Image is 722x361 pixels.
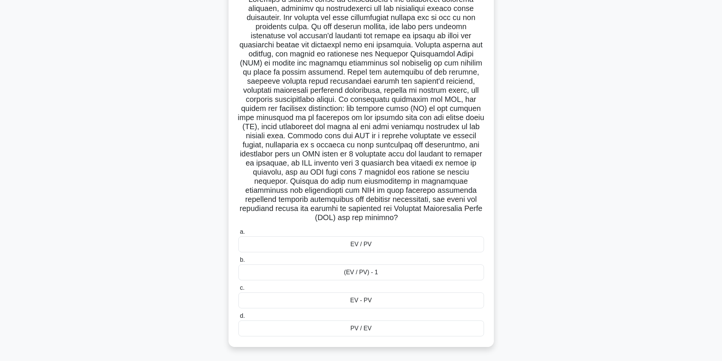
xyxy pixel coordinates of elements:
[238,320,484,336] div: PV / EV
[240,313,245,319] span: d.
[240,256,245,263] span: b.
[240,228,245,235] span: a.
[238,236,484,252] div: EV / PV
[238,292,484,308] div: EV - PV
[238,264,484,280] div: (EV / PV) - 1
[240,284,244,291] span: c.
